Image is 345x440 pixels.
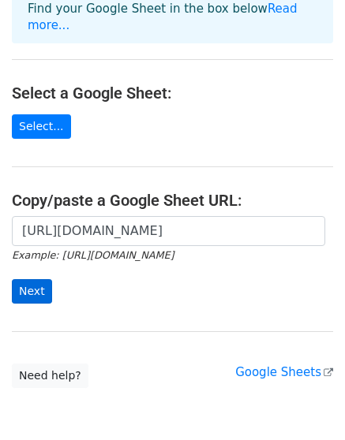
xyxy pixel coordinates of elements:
p: Find your Google Sheet in the box below [28,1,317,34]
a: Read more... [28,2,298,32]
iframe: Chat Widget [266,364,345,440]
a: Need help? [12,364,88,388]
h4: Copy/paste a Google Sheet URL: [12,191,333,210]
input: Next [12,279,52,304]
a: Select... [12,114,71,139]
input: Paste your Google Sheet URL here [12,216,325,246]
a: Google Sheets [235,365,333,379]
small: Example: [URL][DOMAIN_NAME] [12,249,174,261]
h4: Select a Google Sheet: [12,84,333,103]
